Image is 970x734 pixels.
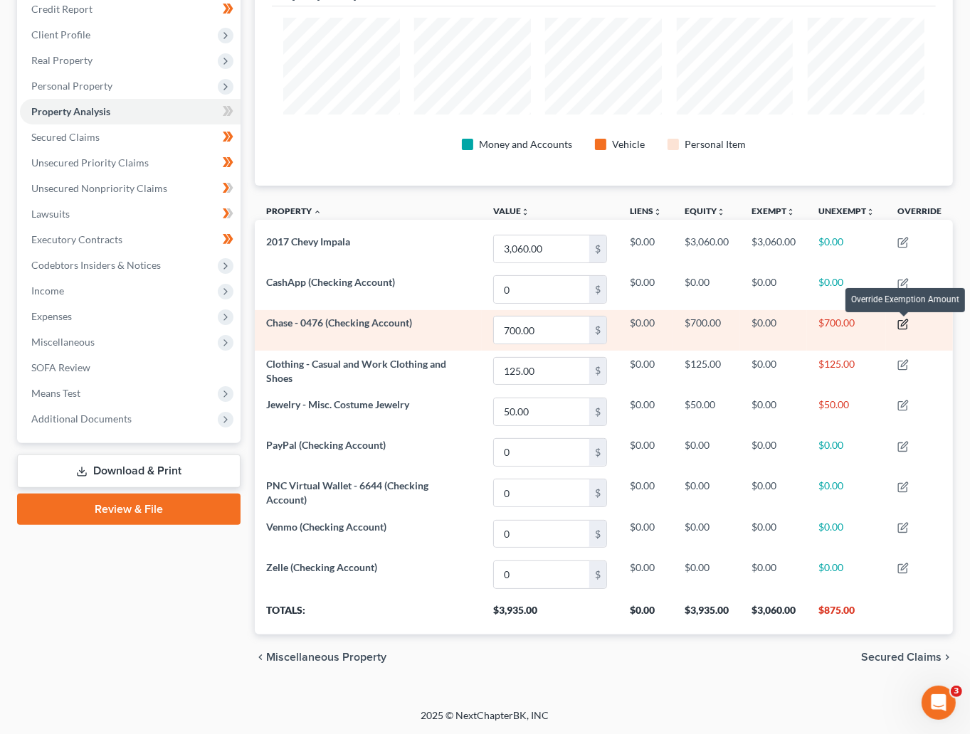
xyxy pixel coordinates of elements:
span: CashApp (Checking Account) [266,276,395,288]
a: Property expand_less [266,206,322,216]
div: $ [589,235,606,262]
a: Liensunfold_more [630,206,662,216]
div: Override Exemption Amount [845,288,965,312]
td: $0.00 [807,514,886,554]
td: $0.00 [807,473,886,514]
input: 0.00 [494,235,589,262]
a: Exemptunfold_more [752,206,795,216]
span: Unsecured Priority Claims [31,156,149,169]
a: Unexemptunfold_more [818,206,875,216]
th: $3,935.00 [482,595,618,634]
div: $ [589,439,606,466]
td: $0.00 [618,514,673,554]
span: 3 [951,686,962,697]
td: $0.00 [807,269,886,309]
i: expand_less [313,208,322,216]
span: Expenses [31,310,72,322]
span: Personal Property [31,80,112,92]
div: $ [589,358,606,385]
td: $0.00 [740,391,807,432]
input: 0.00 [494,398,589,425]
td: $50.00 [673,391,740,432]
td: $0.00 [807,554,886,595]
td: $0.00 [673,473,740,514]
span: Secured Claims [31,131,100,143]
span: PNC Virtual Wallet - 6644 (Checking Account) [266,479,428,506]
span: Real Property [31,54,93,66]
td: $0.00 [673,554,740,595]
td: $0.00 [618,269,673,309]
div: $ [589,317,606,344]
span: PayPal (Checking Account) [266,439,386,451]
td: $0.00 [618,473,673,514]
a: Review & File [17,494,241,525]
i: chevron_right [942,651,953,663]
td: $0.00 [807,432,886,472]
a: Unsecured Priority Claims [20,150,241,176]
div: Vehicle [612,137,645,151]
th: Totals: [255,595,482,634]
td: $700.00 [673,310,740,351]
span: Codebtors Insiders & Notices [31,259,161,271]
iframe: Intercom live chat [922,686,956,720]
span: Executory Contracts [31,233,122,245]
div: $ [589,398,606,425]
a: Secured Claims [20,124,241,150]
span: Chase - 0476 (Checking Account) [266,317,412,329]
td: $0.00 [740,351,807,391]
span: SOFA Review [31,361,90,373]
input: 0.00 [494,479,589,506]
div: $ [589,521,606,548]
td: $50.00 [807,391,886,432]
th: $875.00 [807,595,886,634]
span: Client Profile [31,28,90,41]
td: $0.00 [740,432,807,472]
input: 0.00 [494,358,589,385]
i: unfold_more [786,208,795,216]
span: Income [31,284,64,297]
td: $0.00 [740,269,807,309]
i: unfold_more [521,208,529,216]
td: $0.00 [618,432,673,472]
div: Money and Accounts [479,137,572,151]
td: $0.00 [673,432,740,472]
td: $0.00 [740,473,807,514]
input: 0.00 [494,439,589,466]
td: $0.00 [673,514,740,554]
a: Unsecured Nonpriority Claims [20,176,241,201]
i: chevron_left [255,651,266,663]
td: $0.00 [618,228,673,269]
td: $0.00 [618,391,673,432]
button: Secured Claims chevron_right [861,651,953,663]
td: $3,060.00 [740,228,807,269]
span: Jewelry - Misc. Costume Jewelry [266,398,409,410]
span: Clothing - Casual and Work Clothing and Shoes [266,358,446,384]
a: SOFA Review [20,355,241,381]
span: Zelle (Checking Account) [266,561,377,573]
input: 0.00 [494,317,589,344]
th: Override [886,197,953,229]
td: $3,060.00 [673,228,740,269]
td: $0.00 [673,269,740,309]
button: chevron_left Miscellaneous Property [255,651,386,663]
span: Venmo (Checking Account) [266,521,386,533]
a: Valueunfold_more [493,206,529,216]
td: $0.00 [740,514,807,554]
div: Personal Item [685,137,746,151]
td: $0.00 [618,554,673,595]
div: $ [589,479,606,506]
i: unfold_more [653,208,662,216]
a: Property Analysis [20,99,241,124]
i: unfold_more [717,208,725,216]
a: Equityunfold_more [685,206,725,216]
th: $0.00 [618,595,673,634]
th: $3,935.00 [673,595,740,634]
input: 0.00 [494,521,589,548]
i: unfold_more [866,208,875,216]
span: Credit Report [31,3,93,15]
input: 0.00 [494,276,589,303]
input: 0.00 [494,561,589,588]
span: Unsecured Nonpriority Claims [31,182,167,194]
div: $ [589,561,606,588]
th: $3,060.00 [740,595,807,634]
